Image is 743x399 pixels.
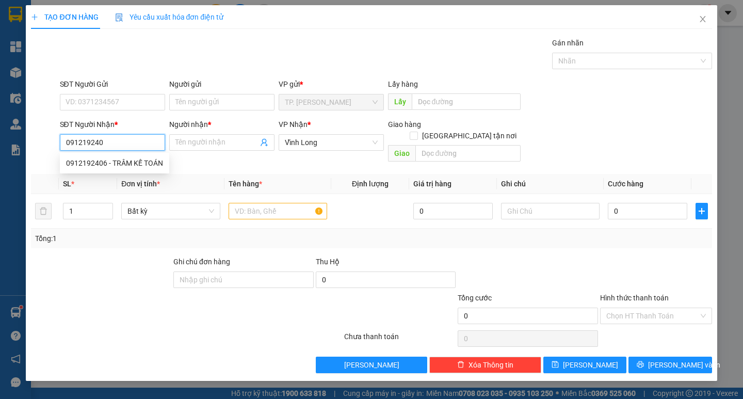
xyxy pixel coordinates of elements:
span: [PERSON_NAME] [344,359,399,371]
input: Dọc đường [415,145,521,162]
div: Người nhận [169,119,274,130]
div: 0912192406 - TRÂM KẾ TOÁN [60,155,169,171]
button: deleteXóa Thông tin [429,357,541,373]
span: Tên hàng [229,180,262,188]
span: Xóa Thông tin [469,359,513,371]
div: 0912192406 - TRÂM KẾ TOÁN [66,157,163,169]
span: Giao hàng [388,120,421,129]
input: Ghi chú đơn hàng [173,272,314,288]
span: Đơn vị tính [121,180,160,188]
input: VD: Bàn, Ghế [229,203,327,219]
span: VP Nhận [279,120,308,129]
span: [PERSON_NAME] và In [648,359,720,371]
th: Ghi chú [497,174,604,194]
span: Giao [388,145,415,162]
input: 0 [413,203,493,219]
span: user-add [260,138,268,147]
span: plus [31,13,38,21]
span: Giá trị hàng [413,180,451,188]
input: Dọc đường [412,93,521,110]
button: printer[PERSON_NAME] và In [628,357,712,373]
label: Ghi chú đơn hàng [173,258,230,266]
button: [PERSON_NAME] [316,357,428,373]
span: delete [457,361,464,369]
span: TẠO ĐƠN HÀNG [31,13,98,21]
span: SL [63,180,71,188]
div: Tổng: 1 [35,233,287,244]
img: icon [115,13,123,22]
div: VP gửi [279,78,384,90]
span: [GEOGRAPHIC_DATA] tận nơi [418,130,521,141]
span: Tổng cước [458,294,492,302]
span: Cước hàng [608,180,643,188]
button: delete [35,203,52,219]
span: Yêu cầu xuất hóa đơn điện tử [115,13,224,21]
span: Bất kỳ [127,203,214,219]
span: Lấy [388,93,412,110]
input: Ghi Chú [501,203,600,219]
span: Định lượng [352,180,389,188]
div: SĐT Người Nhận [60,119,165,130]
span: [PERSON_NAME] [563,359,618,371]
button: save[PERSON_NAME] [543,357,626,373]
div: SĐT Người Gửi [60,78,165,90]
span: close [699,15,707,23]
span: Vĩnh Long [285,135,378,150]
span: TP. Hồ Chí Minh [285,94,378,110]
span: save [552,361,559,369]
span: plus [696,207,707,215]
span: Lấy hàng [388,80,418,88]
label: Gán nhãn [552,39,584,47]
button: Close [688,5,717,34]
div: Chưa thanh toán [343,331,457,349]
span: Thu Hộ [316,258,340,266]
div: Người gửi [169,78,274,90]
button: plus [696,203,708,219]
label: Hình thức thanh toán [600,294,669,302]
span: printer [637,361,644,369]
